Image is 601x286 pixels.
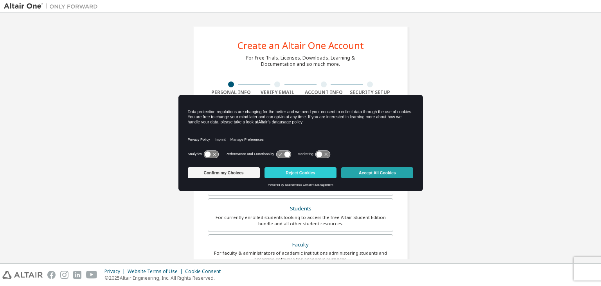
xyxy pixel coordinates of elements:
[104,275,225,281] p: © 2025 Altair Engineering, Inc. All Rights Reserved.
[128,268,185,275] div: Website Terms of Use
[185,268,225,275] div: Cookie Consent
[4,2,102,10] img: Altair One
[213,239,388,250] div: Faculty
[73,271,81,279] img: linkedin.svg
[2,271,43,279] img: altair_logo.svg
[86,271,97,279] img: youtube.svg
[347,89,394,96] div: Security Setup
[213,214,388,227] div: For currently enrolled students looking to access the free Altair Student Edition bundle and all ...
[208,89,254,96] div: Personal Info
[60,271,68,279] img: instagram.svg
[104,268,128,275] div: Privacy
[254,89,301,96] div: Verify Email
[246,55,355,67] div: For Free Trials, Licenses, Downloads, Learning & Documentation and so much more.
[213,250,388,262] div: For faculty & administrators of academic institutions administering students and accessing softwa...
[213,203,388,214] div: Students
[47,271,56,279] img: facebook.svg
[300,89,347,96] div: Account Info
[238,41,364,50] div: Create an Altair One Account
